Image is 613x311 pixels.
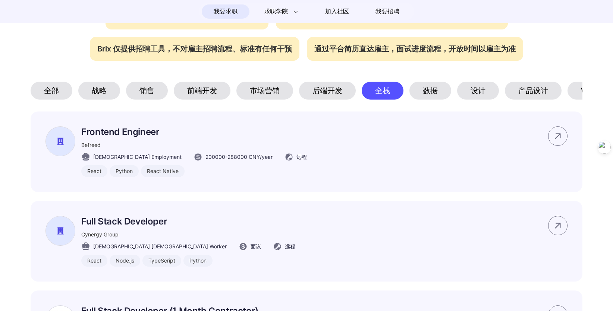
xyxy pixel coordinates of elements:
div: Node.js [110,255,140,267]
div: TypeScript [142,255,181,267]
div: 市场营销 [236,82,293,100]
div: React [81,255,107,267]
span: [DEMOGRAPHIC_DATA] Employment [93,153,182,161]
span: 我要求职 [214,6,237,18]
span: 我要招聘 [375,7,399,16]
span: 远程 [285,242,295,250]
span: 求职学院 [264,7,288,16]
span: 远程 [296,153,307,161]
div: 产品设计 [505,82,562,100]
span: [DEMOGRAPHIC_DATA] [DEMOGRAPHIC_DATA] Worker [93,242,227,250]
div: 通过平台简历直达雇主，面试进度流程，开放时间以雇主为准 [307,37,523,61]
div: React [81,165,107,177]
div: 数据 [409,82,451,100]
span: 200000 - 288000 CNY /year [205,153,273,161]
span: Befreed [81,142,101,148]
span: 加入社区 [325,6,349,18]
p: Full Stack Developer [81,216,295,227]
span: Cynergy Group [81,231,119,238]
div: Brix 仅提供招聘工具，不对雇主招聘流程、标准有任何干预 [90,37,299,61]
div: 设计 [457,82,499,100]
div: Python [110,165,139,177]
div: React Native [141,165,185,177]
div: 全部 [31,82,72,100]
div: 全栈 [362,82,403,100]
p: Frontend Engineer [81,126,307,137]
span: 面议 [251,242,261,250]
div: 销售 [126,82,168,100]
div: 后端开发 [299,82,356,100]
div: 前端开发 [174,82,230,100]
div: Python [183,255,213,267]
div: 战略 [78,82,120,100]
